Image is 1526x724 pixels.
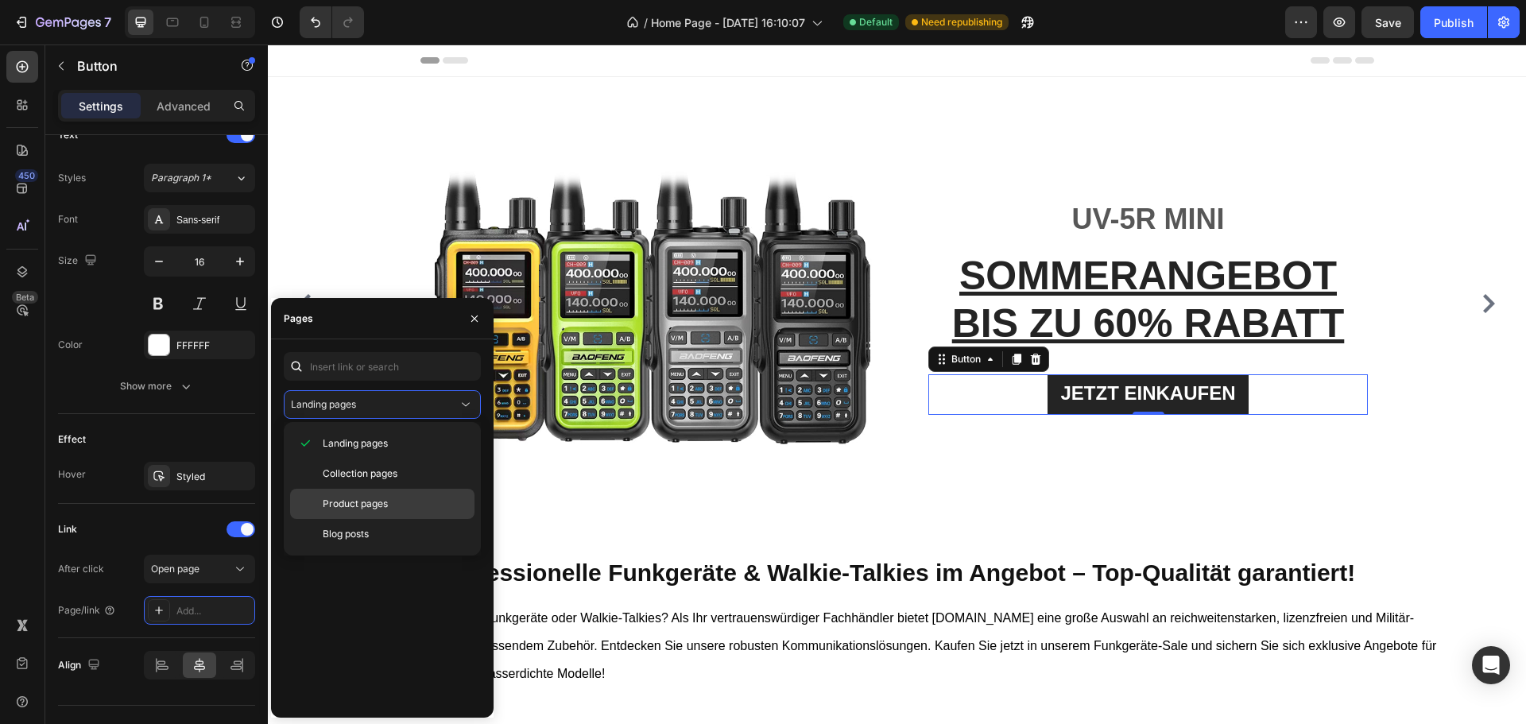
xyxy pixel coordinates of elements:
[58,562,104,576] div: After click
[144,164,255,192] button: Paragraph 1*
[58,250,100,272] div: Size
[12,291,38,304] div: Beta
[6,6,118,38] button: 7
[1420,6,1487,38] button: Publish
[176,604,251,618] div: Add...
[58,372,255,401] button: Show more
[300,6,364,38] div: Undo/Redo
[58,522,77,536] div: Link
[680,308,716,322] div: Button
[151,171,211,185] span: Paragraph 1*
[120,378,194,394] div: Show more
[921,15,1002,29] span: Need republishing
[284,352,481,381] input: Insert link or search
[792,339,967,361] div: Rich Text Editor. Editing area: main
[859,15,893,29] span: Default
[176,213,251,227] div: Sans-serif
[644,14,648,31] span: /
[323,467,397,481] span: Collection pages
[157,98,211,114] p: Advanced
[58,212,78,226] div: Font
[804,158,956,191] strong: UV-5R MINI
[58,432,86,447] div: Effect
[284,312,313,326] div: Pages
[58,467,86,482] div: Hover
[65,567,1168,636] span: Suchen Sie professionelle Funkgeräte oder Walkie-Talkies? Als Ihr vertrauenswürdiger Fachhändler ...
[58,128,78,142] div: Text
[323,436,388,451] span: Landing pages
[176,470,251,484] div: Styled
[284,390,481,419] button: Landing pages
[660,206,1100,304] h2: SOMMERANGEBOT BIS ZU 60% RABATT
[780,330,980,370] button: <p><span style="font-size:24px;">JETZT EINKAUFEN</span></p>
[153,511,1106,545] h2: Professionelle Funkgeräte & Walkie-Talkies im Angebot – Top-Qualität garantiert!
[291,398,356,410] span: Landing pages
[1472,646,1510,684] div: Open Intercom Messenger
[660,148,1100,203] div: Rich Text Editor. Editing area: main
[1208,246,1234,272] button: Carousel Next Arrow
[1361,6,1414,38] button: Save
[58,338,83,352] div: Color
[651,14,805,31] span: Home Page - [DATE] 16:10:07
[792,338,967,359] span: JETZT EINKAUFEN
[58,171,86,185] div: Styles
[144,555,255,583] button: Open page
[79,98,123,114] p: Settings
[104,13,111,32] p: 7
[15,169,38,182] div: 450
[77,56,212,75] p: Button
[323,527,369,541] span: Blog posts
[1375,16,1401,29] span: Save
[58,655,103,676] div: Align
[1434,14,1474,31] div: Publish
[323,497,388,511] span: Product pages
[268,45,1526,724] iframe: Design area
[151,563,199,575] span: Open page
[58,603,116,618] div: Page/link
[176,339,251,353] div: FFFFFF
